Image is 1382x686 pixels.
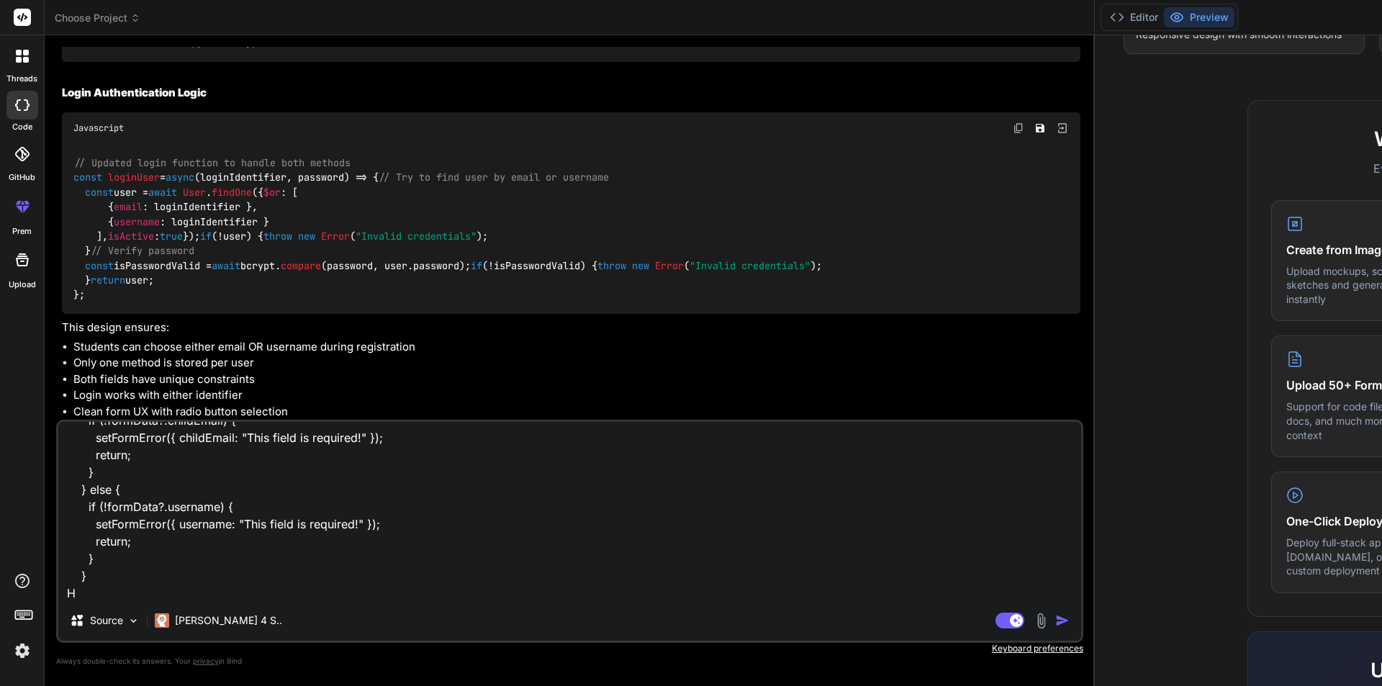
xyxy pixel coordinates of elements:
li: Clean form UX with radio button selection [73,404,1080,420]
span: username [114,215,160,228]
label: Upload [9,279,36,291]
code: db. . ({ : }, { : , : }) db. . ({ : }, { : , : }) db. . ({ : }) [73,6,794,50]
span: password [413,259,459,272]
span: async [166,171,194,184]
span: $or [263,186,281,199]
img: Claude 4 Sonnet [155,613,169,628]
span: Choose Project [55,11,140,25]
img: attachment [1033,613,1049,629]
span: await [148,186,177,199]
img: Open in Browser [1056,122,1069,135]
textarea: if (formData.loginMethod === "email") { console.log("OIOIOOIOIOIOIO : "); if (!formData?.childEma... [58,422,1081,600]
span: new [632,259,649,272]
span: // Verify password [91,245,194,258]
label: prem [12,225,32,238]
img: icon [1055,613,1070,628]
p: [PERSON_NAME] 4 S.. [175,613,282,628]
button: Save file [1030,118,1050,138]
span: loginIdentifier, password [200,171,344,184]
span: if [200,230,212,243]
li: Students can choose either email OR username during registration [73,339,1080,356]
span: Javascript [73,122,124,134]
span: Error [655,259,684,272]
label: code [12,121,32,133]
span: // Try to find user by email or username [379,171,609,184]
span: privacy [193,656,219,665]
img: copy [1013,122,1024,134]
span: throw [263,230,292,243]
span: Error [321,230,350,243]
span: "Invalid credentials" [690,259,810,272]
span: email [114,200,143,213]
li: Both fields have unique constraints [73,371,1080,388]
label: threads [6,73,37,85]
span: true [160,230,183,243]
span: "Invalid credentials" [356,230,477,243]
span: return [91,274,125,286]
label: GitHub [9,171,35,184]
img: settings [10,638,35,663]
span: loginUser [108,171,160,184]
code: = ( ) => { user = . ({ : [ { : loginIdentifier }, { : loginIdentifier } ], : }); (!user) { ( ); }... [73,155,822,302]
span: if [471,259,482,272]
span: compare [281,259,321,272]
span: findOne [212,186,252,199]
span: isActive [108,230,154,243]
strong: Login Authentication Logic [62,86,207,99]
span: User [183,186,206,199]
button: Preview [1164,7,1234,27]
span: const [85,186,114,199]
p: Keyboard preferences [56,643,1083,654]
span: new [298,230,315,243]
span: const [73,171,102,184]
p: This design ensures: [62,320,1080,336]
li: Login works with either identifier [73,387,1080,404]
img: Pick Models [127,615,140,627]
button: Editor [1104,7,1164,27]
span: throw [597,259,626,272]
p: Source [90,613,123,628]
span: await [212,259,240,272]
span: const [85,259,114,272]
p: Always double-check its answers. Your in Bind [56,654,1083,668]
li: Only one method is stored per user [73,355,1080,371]
span: // Updated login function to handle both methods [74,156,351,169]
